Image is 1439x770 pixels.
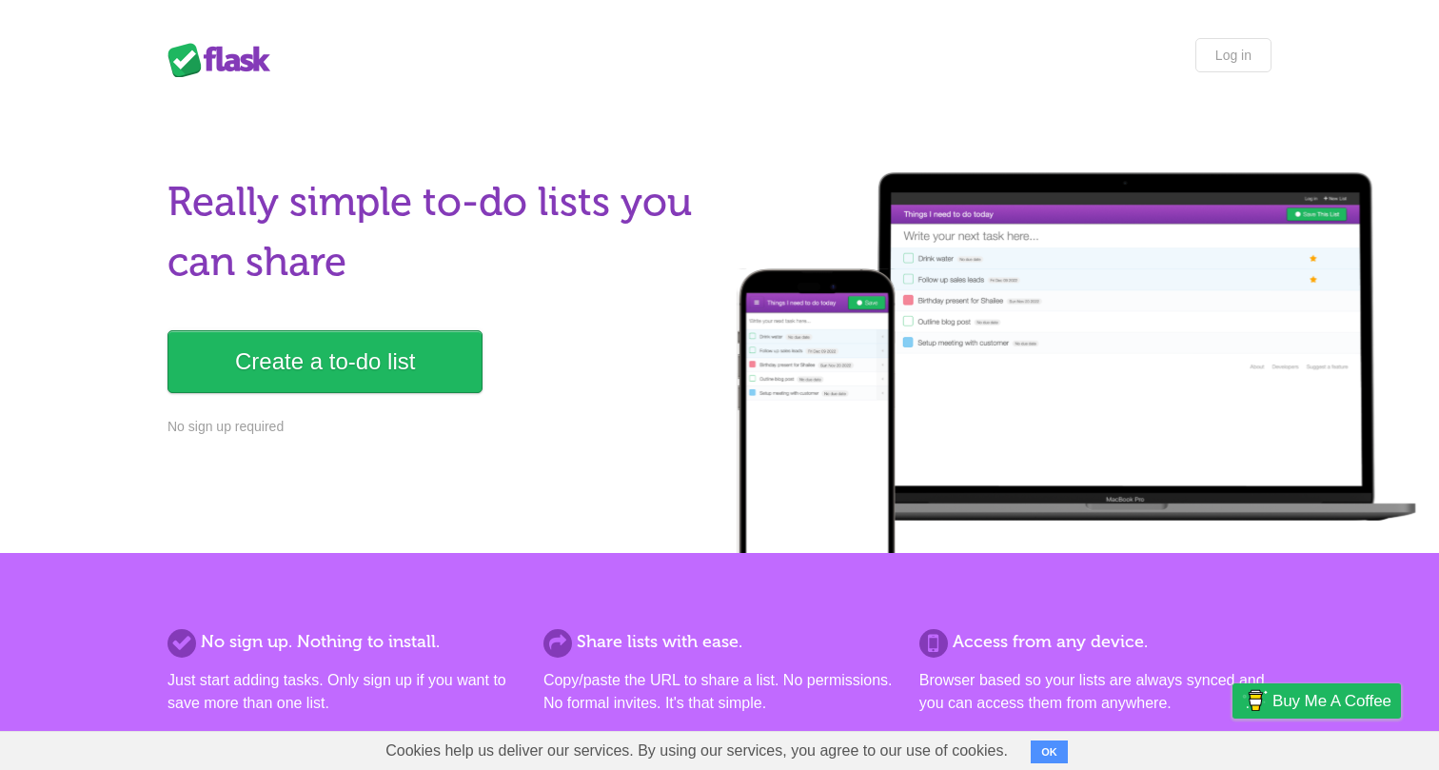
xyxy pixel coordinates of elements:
[1195,38,1271,72] a: Log in
[1232,683,1401,719] a: Buy me a coffee
[168,43,282,77] div: Flask Lists
[1242,684,1268,717] img: Buy me a coffee
[366,732,1027,770] span: Cookies help us deliver our services. By using our services, you agree to our use of cookies.
[168,629,520,655] h2: No sign up. Nothing to install.
[168,172,708,292] h1: Really simple to-do lists you can share
[543,669,896,715] p: Copy/paste the URL to share a list. No permissions. No formal invites. It's that simple.
[919,629,1271,655] h2: Access from any device.
[1031,740,1068,763] button: OK
[543,629,896,655] h2: Share lists with ease.
[168,669,520,715] p: Just start adding tasks. Only sign up if you want to save more than one list.
[168,330,483,393] a: Create a to-do list
[1272,684,1391,718] span: Buy me a coffee
[919,669,1271,715] p: Browser based so your lists are always synced and you can access them from anywhere.
[168,417,708,437] p: No sign up required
